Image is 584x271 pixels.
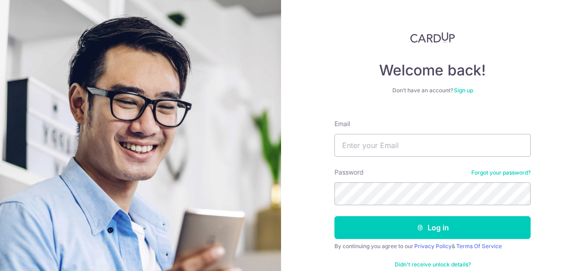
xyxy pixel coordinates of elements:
[334,243,531,250] div: By continuing you agree to our &
[334,216,531,239] button: Log in
[334,119,350,128] label: Email
[334,168,364,177] label: Password
[454,87,473,94] a: Sign up
[471,169,531,176] a: Forgot your password?
[414,243,452,250] a: Privacy Policy
[395,261,471,268] a: Didn't receive unlock details?
[456,243,502,250] a: Terms Of Service
[334,134,531,157] input: Enter your Email
[334,87,531,94] div: Don’t have an account?
[334,61,531,80] h4: Welcome back!
[410,32,455,43] img: CardUp Logo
